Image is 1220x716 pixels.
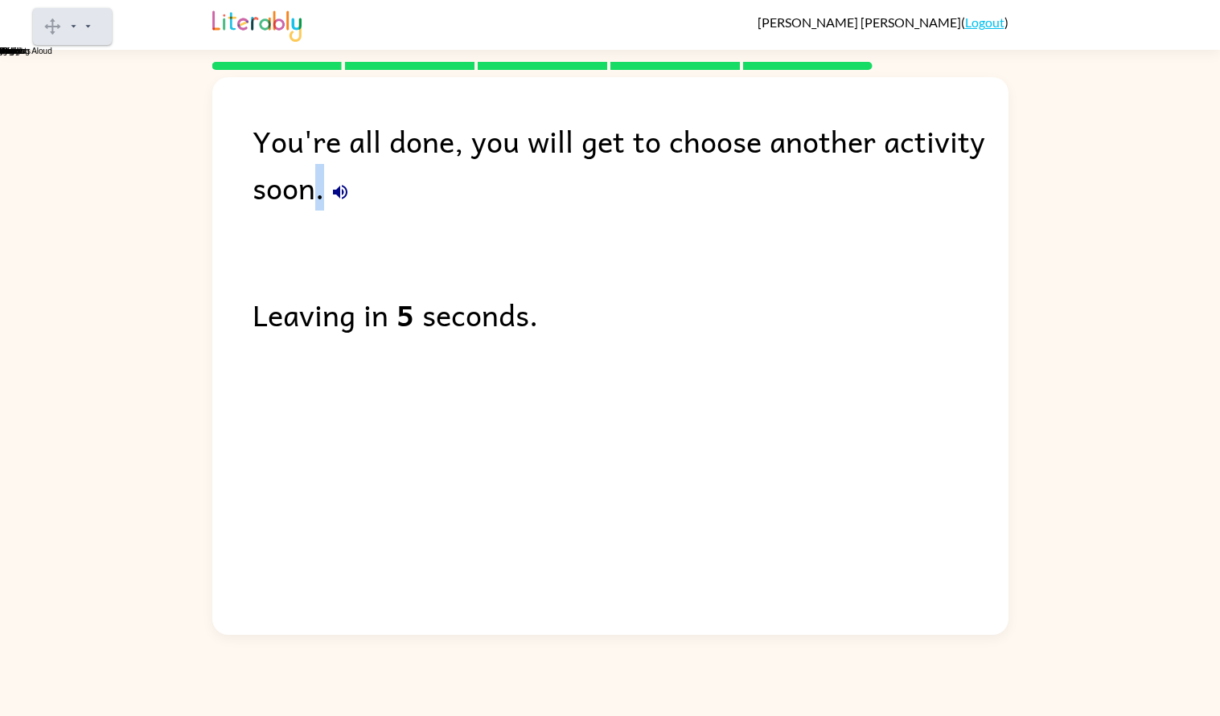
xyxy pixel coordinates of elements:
[82,25,94,34] gw-toolbardropdownbutton: Talk&Type
[758,14,961,30] span: [PERSON_NAME] [PERSON_NAME]
[253,291,1008,338] div: Leaving in seconds.
[758,14,1008,30] div: ( )
[253,117,1008,211] div: You're all done, you will get to choose another activity soon.
[965,14,1004,30] a: Logout
[396,291,414,338] b: 5
[68,25,82,34] gw-toolbardropdownbutton: Prediction
[212,6,302,42] img: Literably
